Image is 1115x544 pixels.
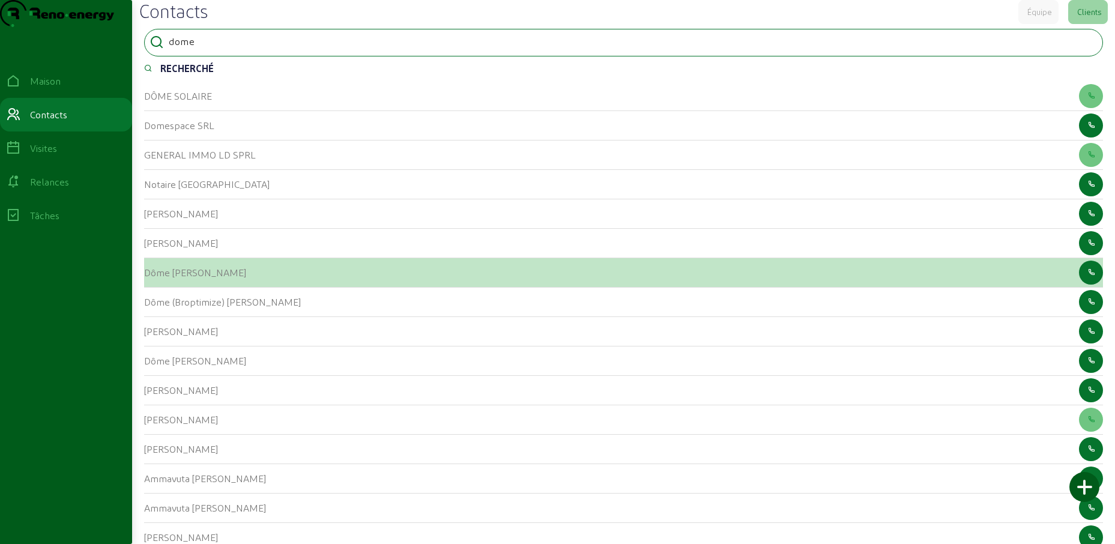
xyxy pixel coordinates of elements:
[144,414,218,425] font: [PERSON_NAME]
[30,109,67,120] font: Contacts
[144,296,301,307] font: Dôme (Broptimize) [PERSON_NAME]
[1027,7,1052,16] font: Équipe
[144,355,246,366] font: Dôme [PERSON_NAME]
[30,75,61,86] font: Maison
[144,208,218,219] font: [PERSON_NAME]
[144,149,256,160] font: GENERAL IMMO LD SPRL
[144,531,218,543] font: [PERSON_NAME]
[160,62,214,74] font: RECHERCHÉ
[30,142,57,154] font: Visites
[144,443,218,455] font: [PERSON_NAME]
[144,178,270,190] font: Notaire [GEOGRAPHIC_DATA]
[1077,7,1101,16] font: Clients
[144,325,218,337] font: [PERSON_NAME]
[144,237,218,249] font: [PERSON_NAME]
[144,384,218,396] font: [PERSON_NAME]
[30,176,69,187] font: Relances
[144,473,266,484] font: Ammavuta [PERSON_NAME]
[144,502,266,513] font: Ammavuta [PERSON_NAME]
[30,210,59,221] font: Tâches
[144,90,212,101] font: DÔME SOLAIRE
[144,267,246,278] font: Dôme [PERSON_NAME]
[144,119,214,131] font: Domespace SRL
